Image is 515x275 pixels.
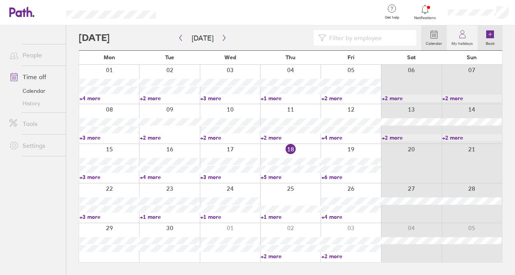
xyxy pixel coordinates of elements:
[261,213,320,220] a: +1 more
[442,95,502,102] a: +2 more
[481,39,499,46] label: Book
[140,174,199,181] a: +4 more
[326,30,412,45] input: Filter by employee
[224,54,236,60] span: Wed
[3,138,66,153] a: Settings
[3,47,66,63] a: People
[478,25,503,50] a: Book
[321,213,381,220] a: +4 more
[140,134,199,141] a: +2 more
[3,97,66,110] a: History
[421,39,447,46] label: Calendar
[200,95,260,102] a: +3 more
[79,95,139,102] a: +4 more
[413,16,438,20] span: Notifications
[200,174,260,181] a: +3 more
[79,174,139,181] a: +3 more
[185,32,220,44] button: [DATE]
[321,174,381,181] a: +6 more
[261,253,320,260] a: +2 more
[200,213,260,220] a: +1 more
[321,134,381,141] a: +4 more
[447,25,478,50] a: My holidays
[79,213,139,220] a: +3 more
[261,134,320,141] a: +2 more
[442,134,502,141] a: +2 more
[3,69,66,85] a: Time off
[407,54,416,60] span: Sat
[3,85,66,97] a: Calendar
[79,134,139,141] a: +3 more
[165,54,174,60] span: Tue
[321,253,381,260] a: +2 more
[382,95,441,102] a: +2 more
[421,25,447,50] a: Calendar
[261,95,320,102] a: +1 more
[347,54,355,60] span: Fri
[379,15,405,20] span: Get help
[140,213,199,220] a: +1 more
[286,54,295,60] span: Thu
[140,95,199,102] a: +2 more
[467,54,477,60] span: Sun
[3,116,66,131] a: Tools
[104,54,115,60] span: Mon
[382,134,441,141] a: +2 more
[321,95,381,102] a: +2 more
[200,134,260,141] a: +2 more
[261,174,320,181] a: +5 more
[447,39,478,46] label: My holidays
[413,4,438,20] a: Notifications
